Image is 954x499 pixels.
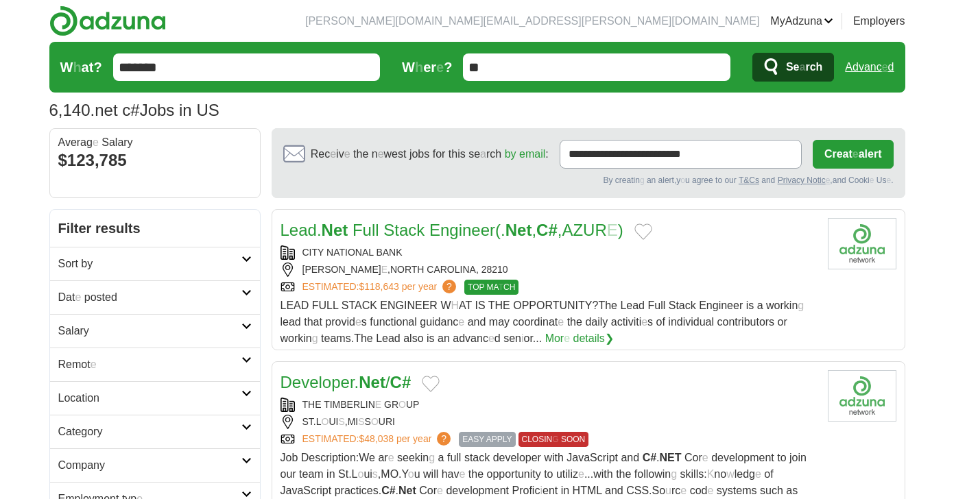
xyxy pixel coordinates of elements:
readpronunciation-word: ESTIMATED [302,433,357,444]
readpronunciation-word: and [468,316,486,328]
readpronunciation-word: NATIONAL [326,247,373,258]
span: ? [442,280,456,293]
a: ESTIMATED:$48,038 per year ? [302,432,454,447]
readpronunciation-word: CITY [302,247,324,258]
readpronunciation-span: H [451,300,459,311]
readpronunciation-word: with [593,468,612,480]
readpronunciation-span: er [423,60,436,75]
readpronunciation-span: y [676,175,680,185]
readpronunciation-word: Job [281,452,298,463]
readpronunciation-word: Jobs [140,101,175,119]
readpronunciation-word: skills [680,468,704,480]
readpronunciation-span: se [468,148,480,160]
button: Add to favorite jobs [422,376,440,392]
readpronunciation-word: teams [321,332,351,344]
readpronunciation-span: advanc [453,332,488,344]
a: Location [50,381,260,415]
readpronunciation-word: LEAD [281,300,309,311]
readpronunciation-span: ❯ [605,332,614,344]
readpronunciation-word: NET [660,452,682,463]
readpronunciation-span: W [440,300,451,311]
readpronunciation-span: s [647,316,653,328]
readpronunciation-word: Developer [281,373,355,391]
readpronunciation-word: in [179,101,192,119]
a: Company [50,448,260,482]
a: ESTIMATED:$118,643 per year ? [302,280,460,295]
readpronunciation-span: W [60,60,73,75]
readpronunciation-word: with [544,452,563,463]
readpronunciation-word: BANK [376,247,402,258]
readpronunciation-span: sen [503,332,521,344]
readpronunciation-span: , 28210 [476,264,508,275]
readpronunciation-span: ? [93,60,102,75]
readpronunciation-word: Lead [620,300,645,311]
readpronunciation-span: # [650,452,656,463]
readpronunciation-word: developer [493,452,541,463]
readpronunciation-span: , [378,468,381,480]
readpronunciation-word: NORTH [390,264,425,275]
readpronunciation-span: Se [786,61,800,73]
readpronunciation-word: EASY [462,435,484,444]
button: Add to favorite jobs [634,223,652,240]
readpronunciation-word: agree [692,175,713,185]
readpronunciation-span: guidanc [420,316,458,328]
readpronunciation-span: coordinat [512,316,558,328]
readpronunciation-span: AT [459,300,472,311]
readpronunciation-word: Full [647,300,665,311]
readpronunciation-span: e [870,175,874,185]
readpronunciation-word: opportunity [487,468,541,480]
readpronunciation-span: S [338,416,344,427]
readpronunciation-word: We [359,452,375,463]
readpronunciation-span: Advanc [845,61,881,73]
readpronunciation-span: UP [406,399,419,410]
readpronunciation-word: Lead [281,221,317,239]
readpronunciation-span: AZUR [562,221,606,239]
readpronunciation-span: Cooki [848,175,870,185]
a: T&Cs [739,175,759,185]
a: Advanced [845,53,894,81]
readpronunciation-span: provid [325,316,355,328]
readpronunciation-word: per [396,433,410,444]
readpronunciation-word: the [616,468,631,480]
readpronunciation-span: e [459,468,465,480]
readpronunciation-span: ) [618,221,623,239]
readpronunciation-word: an [438,332,450,344]
readpronunciation-word: The [354,332,373,344]
readpronunciation-span: a [480,148,486,160]
readpronunciation-word: Cs [749,175,759,185]
readpronunciation-span: G [552,435,558,444]
readpronunciation-span: e [344,148,350,160]
span: $118,643 [359,281,398,292]
readpronunciation-word: by [81,258,93,269]
readpronunciation-span: S [358,416,364,427]
readpronunciation-word: OPPORTUNITY [513,300,592,311]
readpronunciation-span: S [365,416,371,427]
span: 6,140 [49,98,91,123]
img: Adzuna logo [49,5,166,36]
readpronunciation-span: . [348,468,351,480]
readpronunciation-span: ... [533,332,542,344]
readpronunciation-span: workin [766,300,798,311]
readpronunciation-span: . [891,175,893,185]
readpronunciation-word: The [598,300,617,311]
a: More details❯ [545,330,614,347]
readpronunciation-word: a [438,452,444,463]
readpronunciation-word: for [433,148,446,160]
readpronunciation-span: u [685,175,690,185]
readpronunciation-span: K [707,468,715,480]
readpronunciation-span: g [798,300,804,311]
readpronunciation-word: FULL [312,300,339,311]
readpronunciation-span: , [558,221,562,239]
readpronunciation-word: Location [58,392,100,404]
readpronunciation-span: iv [336,148,344,160]
readpronunciation-span: . [398,468,401,480]
readpronunciation-word: and [761,175,775,185]
readpronunciation-span: . [355,373,359,391]
readpronunciation-word: T [739,175,743,185]
readpronunciation-span: O [371,416,379,427]
readpronunciation-word: a [757,300,763,311]
readpronunciation-span: n [372,148,378,160]
readpronunciation-span: & [743,175,749,185]
img: Company logo [828,218,896,269]
span: $48,038 [359,433,394,444]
